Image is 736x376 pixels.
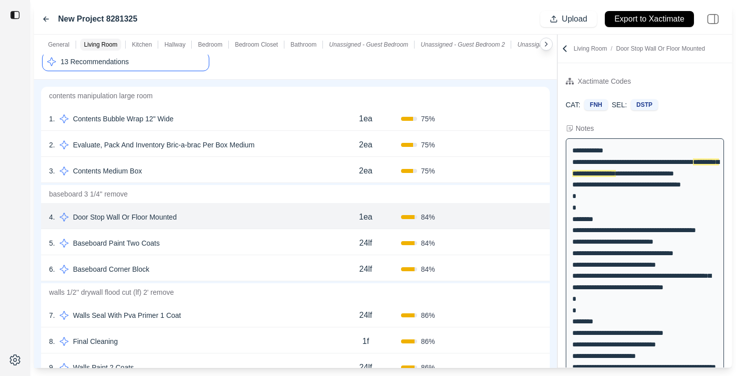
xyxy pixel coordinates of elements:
[84,41,118,49] p: Living Room
[421,140,435,150] span: 75 %
[164,41,185,49] p: Hallway
[359,361,373,373] p: 24lf
[362,335,369,347] p: 1f
[359,309,373,321] p: 24lf
[614,14,684,25] p: Export to Xactimate
[69,262,154,276] p: Baseboard Corner Block
[359,237,373,249] p: 24lf
[41,87,550,105] p: contents manipulation large room
[359,263,373,275] p: 24lf
[61,57,129,67] p: 13 Recommendations
[69,164,146,178] p: Contents Medium Box
[421,362,435,372] span: 86 %
[69,360,138,374] p: Walls Paint 2 Coats
[607,45,616,52] span: /
[49,310,55,320] p: 7 .
[631,99,658,110] div: DSTP
[290,41,316,49] p: Bathroom
[49,166,55,176] p: 3 .
[359,139,373,151] p: 2ea
[359,211,373,223] p: 1ea
[702,8,724,30] img: right-panel.svg
[198,41,222,49] p: Bedroom
[49,238,55,248] p: 5 .
[49,264,55,274] p: 6 .
[58,13,137,25] label: New Project 8281325
[605,11,694,27] button: Export to Xactimate
[49,362,55,372] p: 9 .
[359,113,373,125] p: 1ea
[616,45,705,52] span: Door Stop Wall Or Floor Mounted
[421,41,505,49] p: Unassigned - Guest Bedroom 2
[421,166,435,176] span: 75 %
[69,308,185,322] p: Walls Seal With Pva Primer 1 Coat
[421,310,435,320] span: 86 %
[48,41,70,49] p: General
[421,336,435,346] span: 86 %
[576,123,594,133] div: Notes
[540,11,597,27] button: Upload
[612,100,627,110] p: SEL:
[584,99,608,110] div: FNH
[69,210,181,224] p: Door Stop Wall Or Floor Mounted
[329,41,408,49] p: Unassigned - Guest Bedroom
[69,138,259,152] p: Evaluate, Pack And Inventory Bric-a-brac Per Box Medium
[574,45,705,53] p: Living Room
[49,140,55,150] p: 2 .
[421,114,435,124] span: 75 %
[421,264,435,274] span: 84 %
[69,112,178,126] p: Contents Bubble Wrap 12" Wide
[421,212,435,222] span: 84 %
[49,212,55,222] p: 4 .
[235,41,278,49] p: Bedroom Closet
[359,165,373,177] p: 2ea
[517,41,598,49] p: Unassigned - Guest Bathroom
[49,114,55,124] p: 1 .
[421,238,435,248] span: 84 %
[41,185,550,203] p: baseboard 3 1/4'' remove
[41,283,550,301] p: walls 1/2'' drywall flood cut (lf) 2' remove
[132,41,152,49] p: Kitchen
[69,236,164,250] p: Baseboard Paint Two Coats
[49,336,55,346] p: 8 .
[566,100,580,110] p: CAT:
[10,10,20,20] img: toggle sidebar
[578,75,631,87] div: Xactimate Codes
[69,334,122,348] p: Final Cleaning
[562,14,587,25] p: Upload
